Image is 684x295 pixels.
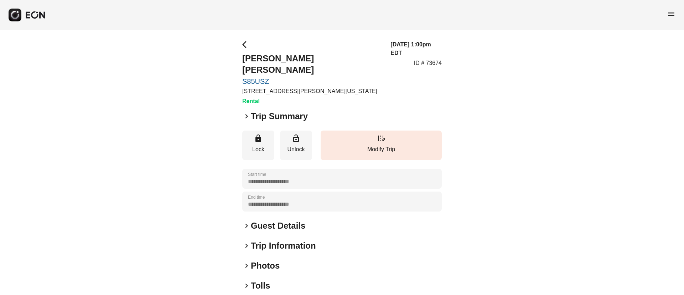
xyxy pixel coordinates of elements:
button: Unlock [280,131,312,160]
h3: Rental [242,97,382,106]
span: arrow_back_ios [242,40,251,49]
h2: Trip Summary [251,111,308,122]
span: keyboard_arrow_right [242,222,251,230]
h2: Trip Information [251,240,316,251]
span: keyboard_arrow_right [242,261,251,270]
h3: [DATE] 1:00pm EDT [390,40,442,57]
span: keyboard_arrow_right [242,281,251,290]
button: Lock [242,131,274,160]
span: keyboard_arrow_right [242,112,251,121]
p: [STREET_ADDRESS][PERSON_NAME][US_STATE] [242,87,382,96]
button: Modify Trip [321,131,442,160]
span: edit_road [377,134,385,143]
p: Unlock [284,145,309,154]
a: S85USZ [242,77,382,86]
span: lock [254,134,263,143]
h2: [PERSON_NAME] [PERSON_NAME] [242,53,382,76]
h2: Photos [251,260,280,271]
p: Lock [246,145,271,154]
span: lock_open [292,134,300,143]
h2: Guest Details [251,220,305,232]
p: ID # 73674 [414,59,442,67]
p: Modify Trip [324,145,438,154]
span: menu [667,10,675,18]
h2: Tolls [251,280,270,291]
span: keyboard_arrow_right [242,241,251,250]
